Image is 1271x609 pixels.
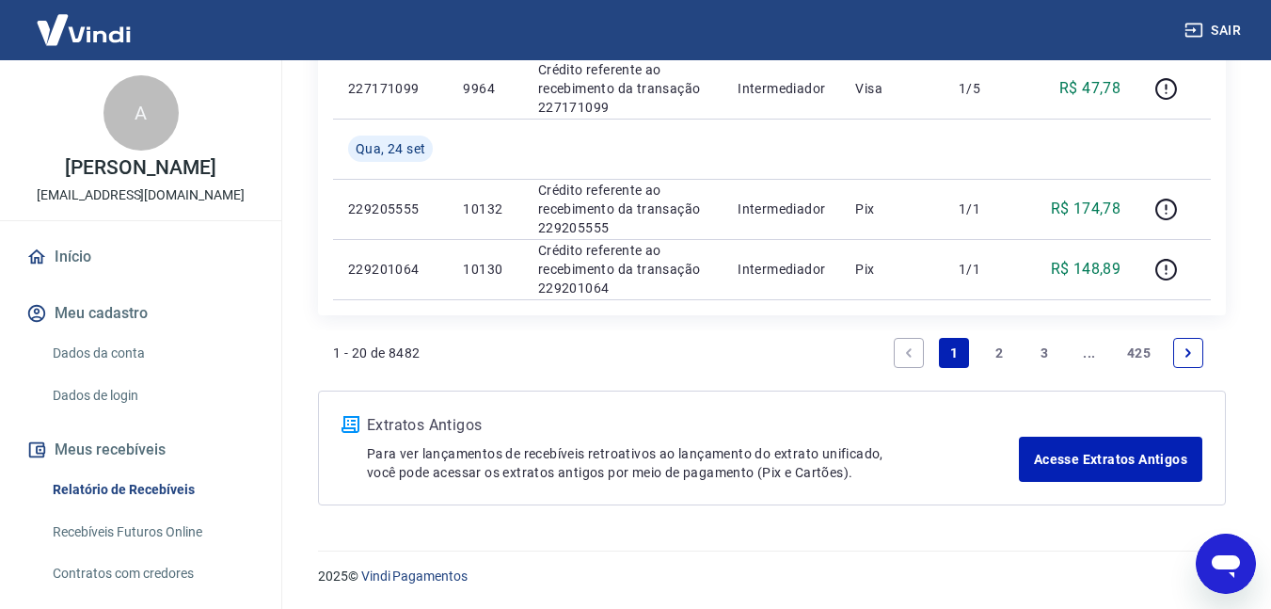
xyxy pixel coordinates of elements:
img: Vindi [23,1,145,58]
button: Meus recebíveis [23,429,259,471]
p: [EMAIL_ADDRESS][DOMAIN_NAME] [37,185,245,205]
a: Page 3 [1029,338,1059,368]
p: 229201064 [348,260,433,279]
a: Vindi Pagamentos [361,569,468,584]
p: Intermediador [738,79,825,98]
a: Início [23,236,259,278]
p: [PERSON_NAME] [65,158,215,178]
p: R$ 148,89 [1051,258,1121,280]
button: Meu cadastro [23,293,259,334]
p: 10130 [463,260,507,279]
p: Extratos Antigos [367,414,1019,437]
a: Page 2 [984,338,1014,368]
p: 227171099 [348,79,433,98]
div: A [103,75,179,151]
a: Contratos com credores [45,554,259,593]
ul: Pagination [886,330,1211,376]
a: Previous page [894,338,924,368]
p: Intermediador [738,200,825,218]
p: Pix [855,260,929,279]
a: Jump forward [1074,338,1104,368]
p: 1/5 [959,79,1014,98]
a: Next page [1173,338,1203,368]
p: 2025 © [318,567,1226,586]
a: Dados de login [45,377,259,415]
p: R$ 47,78 [1059,77,1120,100]
p: Crédito referente ao recebimento da transação 227171099 [538,60,707,117]
p: 1 - 20 de 8482 [333,344,421,362]
a: Page 425 [1120,338,1158,368]
p: 10132 [463,200,507,218]
img: ícone [342,416,359,433]
a: Dados da conta [45,334,259,373]
p: 229205555 [348,200,433,218]
p: R$ 174,78 [1051,198,1121,220]
p: Para ver lançamentos de recebíveis retroativos ao lançamento do extrato unificado, você pode aces... [367,444,1019,482]
iframe: Botão para abrir a janela de mensagens [1196,534,1256,594]
a: Relatório de Recebíveis [45,471,259,509]
span: Qua, 24 set [356,139,425,158]
p: Crédito referente ao recebimento da transação 229201064 [538,241,707,297]
p: Crédito referente ao recebimento da transação 229205555 [538,181,707,237]
p: Pix [855,200,929,218]
a: Recebíveis Futuros Online [45,513,259,552]
a: Acesse Extratos Antigos [1019,437,1202,482]
p: 1/1 [959,200,1014,218]
p: 1/1 [959,260,1014,279]
p: Visa [855,79,929,98]
button: Sair [1181,13,1248,48]
p: Intermediador [738,260,825,279]
p: 9964 [463,79,507,98]
a: Page 1 is your current page [939,338,969,368]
